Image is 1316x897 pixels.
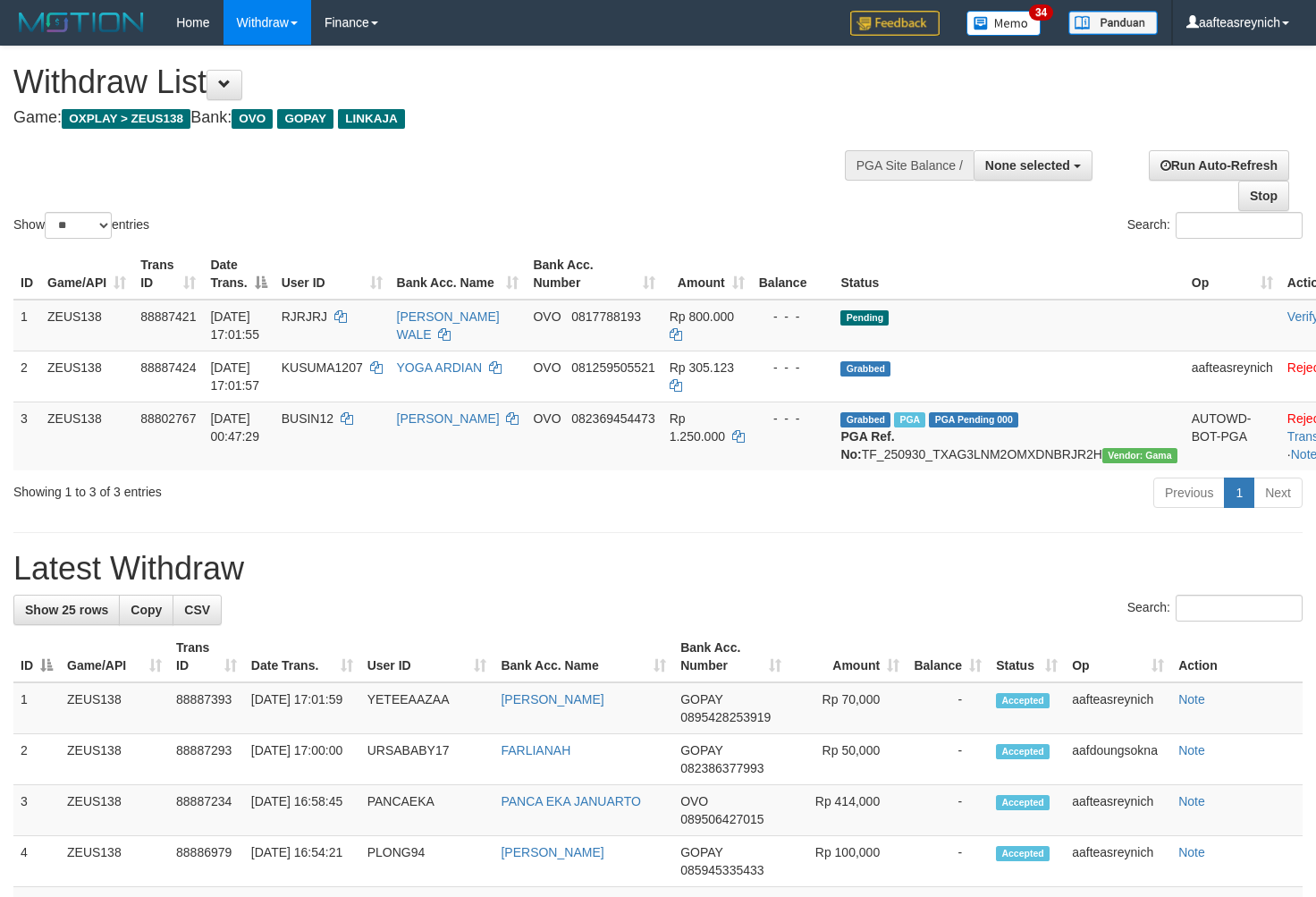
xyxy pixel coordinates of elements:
th: Amount: activate to sort column ascending [789,631,907,682]
span: Copy 0895428253919 to clipboard [680,710,771,724]
span: OVO [533,309,561,324]
td: PANCAEKA [360,785,494,836]
select: Showentries [45,212,112,239]
a: Next [1253,478,1303,508]
a: 1 [1224,478,1254,508]
th: Bank Acc. Number: activate to sort column ascending [673,631,789,682]
h4: Game: Bank: [13,109,859,127]
th: Bank Acc. Name: activate to sort column ascending [390,249,527,300]
td: 1 [13,682,60,734]
th: Game/API: activate to sort column ascending [40,249,133,300]
td: ZEUS138 [40,351,133,402]
td: Rp 50,000 [789,734,907,785]
td: URSABABY17 [360,734,494,785]
span: Accepted [996,795,1050,810]
th: ID: activate to sort column descending [13,631,60,682]
img: Button%20Memo.svg [966,11,1042,36]
span: BUSIN12 [282,411,333,426]
td: 1 [13,300,40,351]
td: YETEEAAZAA [360,682,494,734]
a: Show 25 rows [13,595,120,625]
a: FARLIANAH [501,743,570,757]
td: 3 [13,402,40,470]
span: GOPAY [680,845,722,859]
span: Vendor URL: https://trx31.1velocity.biz [1102,448,1177,463]
td: aafteasreynich [1065,836,1171,887]
span: Show 25 rows [25,603,108,617]
span: Copy 085945335433 to clipboard [680,863,763,877]
h1: Latest Withdraw [13,551,1303,587]
th: Game/API: activate to sort column ascending [60,631,169,682]
td: ZEUS138 [60,734,169,785]
th: Bank Acc. Name: activate to sort column ascending [493,631,673,682]
td: [DATE] 16:54:21 [244,836,360,887]
div: PGA Site Balance / [845,150,974,181]
td: - [907,785,989,836]
a: Note [1178,794,1205,808]
span: OVO [232,109,273,129]
span: [DATE] 00:47:29 [210,411,259,444]
td: - [907,734,989,785]
a: Note [1178,743,1205,757]
img: panduan.png [1068,11,1158,35]
th: Balance: activate to sort column ascending [907,631,989,682]
span: 88887424 [140,360,196,375]
span: GOPAY [680,743,722,757]
div: Showing 1 to 3 of 3 entries [13,476,535,501]
span: [DATE] 17:01:57 [210,360,259,393]
input: Search: [1176,212,1303,239]
a: [PERSON_NAME] [397,411,500,426]
span: Copy [131,603,162,617]
span: GOPAY [277,109,333,129]
td: [DATE] 17:01:59 [244,682,360,734]
td: TF_250930_TXAG3LNM2OMXDNBRJR2H [833,402,1184,470]
span: None selected [985,158,1070,173]
a: [PERSON_NAME] [501,692,603,707]
span: Pending [840,310,889,326]
th: Op: activate to sort column ascending [1185,249,1280,300]
td: 88887234 [169,785,244,836]
th: Bank Acc. Number: activate to sort column ascending [526,249,662,300]
img: MOTION_logo.png [13,9,149,36]
td: PLONG94 [360,836,494,887]
th: Trans ID: activate to sort column ascending [169,631,244,682]
span: OVO [533,411,561,426]
span: LINKAJA [338,109,405,129]
button: None selected [974,150,1092,181]
a: Stop [1238,181,1289,211]
label: Search: [1127,595,1303,622]
th: User ID: activate to sort column ascending [360,631,494,682]
span: OXPLAY > ZEUS138 [62,109,190,129]
a: Note [1178,845,1205,859]
td: 2 [13,351,40,402]
td: 88887293 [169,734,244,785]
td: ZEUS138 [60,682,169,734]
span: Grabbed [840,412,890,427]
td: Rp 100,000 [789,836,907,887]
th: Status [833,249,1184,300]
label: Search: [1127,212,1303,239]
h1: Withdraw List [13,64,859,100]
span: 88887421 [140,309,196,324]
span: Accepted [996,744,1050,759]
span: 34 [1029,4,1053,21]
span: Grabbed [840,361,890,377]
th: ID [13,249,40,300]
span: Accepted [996,693,1050,708]
th: Date Trans.: activate to sort column descending [203,249,274,300]
th: Date Trans.: activate to sort column ascending [244,631,360,682]
a: Copy [119,595,173,625]
span: Copy 082386377993 to clipboard [680,761,763,775]
a: [PERSON_NAME] [501,845,603,859]
td: ZEUS138 [60,785,169,836]
th: Status: activate to sort column ascending [989,631,1065,682]
span: [DATE] 17:01:55 [210,309,259,342]
a: YOGA ARDIAN [397,360,483,375]
th: Amount: activate to sort column ascending [662,249,752,300]
td: [DATE] 16:58:45 [244,785,360,836]
td: 3 [13,785,60,836]
span: 88802767 [140,411,196,426]
th: Action [1171,631,1303,682]
span: GOPAY [680,692,722,707]
td: ZEUS138 [40,300,133,351]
